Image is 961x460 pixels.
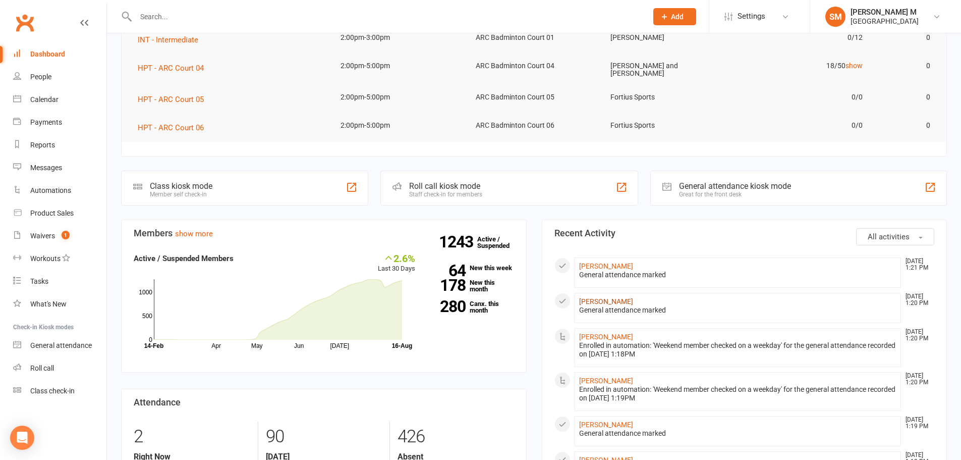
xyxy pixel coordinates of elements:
a: [PERSON_NAME] [579,377,633,385]
span: 1 [62,231,70,239]
td: 2:00pm-3:00pm [331,26,467,49]
a: Tasks [13,270,106,293]
a: People [13,66,106,88]
a: show [845,62,863,70]
td: Fortius Sports [601,114,737,137]
a: show more [175,229,213,238]
div: Calendar [30,95,59,104]
td: 0/0 [737,85,872,109]
div: People [30,73,51,81]
td: 0 [872,26,939,49]
a: Automations [13,179,106,202]
strong: 178 [430,278,466,293]
a: [PERSON_NAME] [579,421,633,429]
div: Enrolled in automation: 'Weekend member checked on a weekday' for the general attendance recorded... [579,341,897,359]
button: INT - Intermediate [138,34,205,46]
span: INT - Intermediate [138,35,198,44]
strong: 280 [430,299,466,314]
td: 18/50 [737,54,872,78]
button: Add [653,8,696,25]
div: Member self check-in [150,191,212,198]
a: 1243Active / Suspended [477,228,522,257]
td: ARC Badminton Court 06 [467,114,602,137]
strong: 1243 [439,234,477,249]
div: Great for the front desk [679,191,791,198]
div: Workouts [30,254,61,263]
div: Waivers [30,232,55,240]
div: Product Sales [30,209,74,217]
td: [PERSON_NAME] [601,26,737,49]
td: ARC Badminton Court 01 [467,26,602,49]
div: What's New [30,300,67,308]
a: [PERSON_NAME] [579,333,633,341]
a: Roll call [13,357,106,380]
div: General attendance marked [579,306,897,315]
div: Enrolled in automation: 'Weekend member checked on a weekday' for the general attendance recorded... [579,385,897,402]
div: 2 [134,422,250,452]
a: General attendance kiosk mode [13,334,106,357]
div: Payments [30,118,62,126]
a: 178New this month [430,279,514,292]
span: HPT - ARC Court 04 [138,64,204,73]
time: [DATE] 1:20 PM [900,329,934,342]
td: ARC Badminton Court 04 [467,54,602,78]
div: Open Intercom Messenger [10,426,34,450]
div: [PERSON_NAME] M [851,8,919,17]
button: HPT - ARC Court 04 [138,62,211,74]
td: [PERSON_NAME] and [PERSON_NAME] [601,54,737,86]
strong: Active / Suspended Members [134,254,234,263]
td: 0 [872,54,939,78]
div: Staff check-in for members [409,191,482,198]
span: Settings [738,5,765,28]
strong: 64 [430,263,466,278]
a: Waivers 1 [13,225,106,247]
button: All activities [856,228,934,245]
a: Messages [13,157,106,179]
button: HPT - ARC Court 05 [138,93,211,106]
a: Clubworx [12,10,37,35]
div: General attendance marked [579,429,897,438]
a: What's New [13,293,106,316]
td: Fortius Sports [601,85,737,109]
time: [DATE] 1:20 PM [900,373,934,386]
time: [DATE] 1:20 PM [900,293,934,306]
div: General attendance [30,341,92,349]
div: General attendance marked [579,271,897,279]
a: Calendar [13,88,106,111]
div: Roll call kiosk mode [409,181,482,191]
button: HPT - ARC Court 06 [138,122,211,134]
a: Reports [13,134,106,157]
h3: Members [134,228,514,238]
a: 280Canx. this month [430,300,514,314]
td: ARC Badminton Court 05 [467,85,602,109]
h3: Attendance [134,397,514,407]
div: Tasks [30,277,48,285]
time: [DATE] 1:21 PM [900,258,934,271]
a: Class kiosk mode [13,380,106,402]
div: Roll call [30,364,54,372]
div: Dashboard [30,50,65,58]
span: HPT - ARC Court 06 [138,123,204,132]
div: [GEOGRAPHIC_DATA] [851,17,919,26]
a: [PERSON_NAME] [579,297,633,305]
div: Last 30 Days [378,252,415,274]
div: Automations [30,186,71,194]
a: Product Sales [13,202,106,225]
div: Reports [30,141,55,149]
input: Search... [133,10,640,24]
div: Class check-in [30,387,75,395]
td: 2:00pm-5:00pm [331,54,467,78]
div: 426 [398,422,514,452]
div: 2.6% [378,252,415,264]
td: 2:00pm-5:00pm [331,114,467,137]
h3: Recent Activity [554,228,935,238]
td: 0/0 [737,114,872,137]
span: Add [671,13,684,21]
td: 0 [872,114,939,137]
span: All activities [868,232,910,241]
a: Payments [13,111,106,134]
div: Messages [30,164,62,172]
div: 90 [266,422,382,452]
td: 2:00pm-5:00pm [331,85,467,109]
td: 0/12 [737,26,872,49]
